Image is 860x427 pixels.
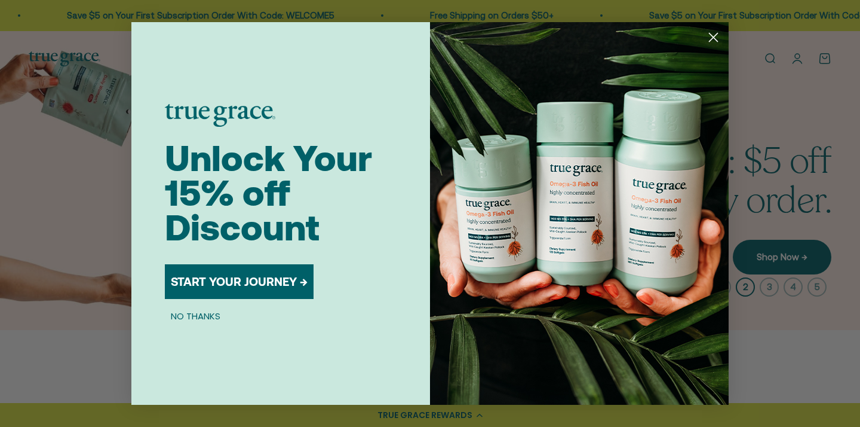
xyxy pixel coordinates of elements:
[165,309,226,323] button: NO THANKS
[165,104,275,127] img: logo placeholder
[165,264,314,299] button: START YOUR JOURNEY →
[165,138,372,248] span: Unlock Your 15% off Discount
[430,22,729,405] img: 098727d5-50f8-4f9b-9554-844bb8da1403.jpeg
[703,27,724,48] button: Close dialog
